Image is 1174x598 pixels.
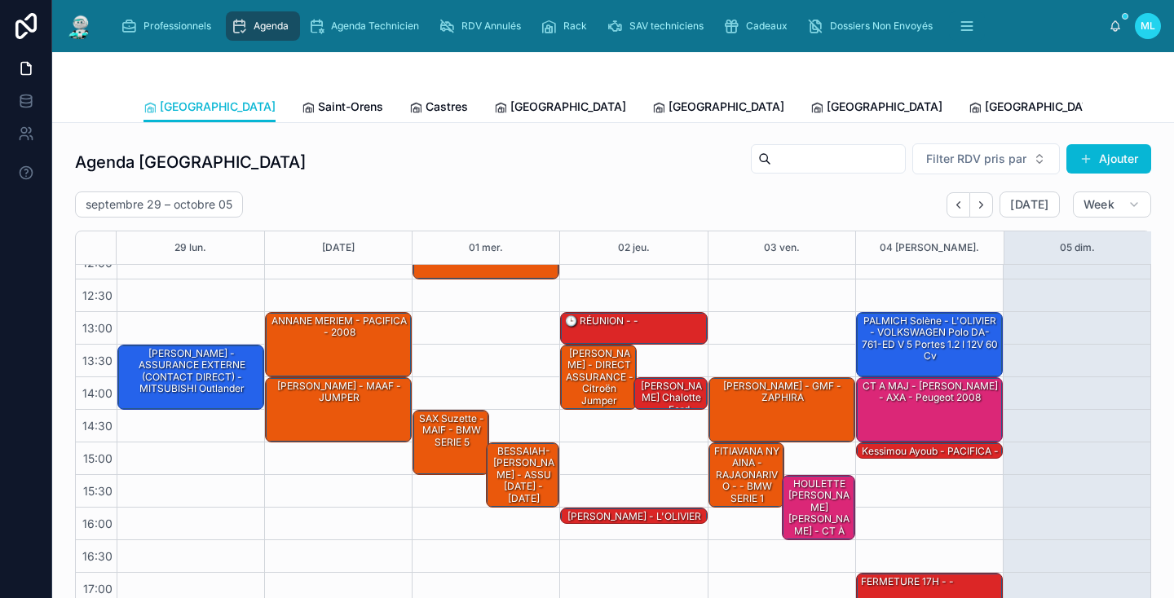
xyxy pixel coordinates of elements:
[634,378,706,409] div: [PERSON_NAME] chalotte - - ford transit 2013 mk6
[409,92,468,125] a: Castres
[629,20,704,33] span: SAV techniciens
[926,151,1026,167] span: Filter RDV pris par
[322,231,355,264] button: [DATE]
[489,444,558,506] div: BESSAIAH-[PERSON_NAME] - ASSU [DATE] - [DATE]
[859,574,956,589] div: FERMETURE 17H - -
[78,288,117,302] span: 12:30
[563,346,635,408] div: [PERSON_NAME] - DIRECT ASSURANCE - Citroën jumper
[859,379,1001,406] div: CT A MAJ - [PERSON_NAME] - AXA - Peugeot 2008
[78,354,117,367] span: 13:30
[118,345,263,409] div: [PERSON_NAME] - ASSURANCE EXTERNE (CONTACT DIRECT) - MITSUBISHI Outlander
[268,379,410,406] div: [PERSON_NAME] - MAAF - JUMPER
[116,11,223,41] a: Professionnels
[880,231,979,264] button: 04 [PERSON_NAME].
[78,386,117,400] span: 14:00
[487,443,558,507] div: BESSAIAH-[PERSON_NAME] - ASSU [DATE] - [DATE]
[764,231,800,264] button: 03 ven.
[712,444,783,506] div: FITIAVANA NY AINA - RAJAONARIVO - - BMW SERIE 1
[416,411,488,450] div: SAX Suzette - MAIF - BMW SERIE 5
[827,99,942,115] span: [GEOGRAPHIC_DATA]
[303,11,430,41] a: Agenda Technicien
[75,151,306,174] h1: Agenda [GEOGRAPHIC_DATA]
[143,20,211,33] span: Professionnels
[947,192,970,218] button: Back
[912,143,1060,174] button: Select Button
[78,517,117,530] span: 16:00
[1000,191,1059,218] button: [DATE]
[266,313,411,376] div: ANNANE MERIEM - PACIFICA - 2008
[857,313,1002,376] div: PALMICH Solène - L'OLIVIER - VOLKSWAGEN Polo DA-761-ED V 5 portes 1.2 i 12V 60 cv
[810,92,942,125] a: [GEOGRAPHIC_DATA]
[318,99,383,115] span: Saint-Orens
[709,378,854,442] div: [PERSON_NAME] - GMF - ZAPHIRA
[266,378,411,442] div: [PERSON_NAME] - MAAF - JUMPER
[302,92,383,125] a: Saint-Orens
[802,11,944,41] a: Dossiers Non Envoyés
[857,378,1002,442] div: CT A MAJ - [PERSON_NAME] - AXA - Peugeot 2008
[709,443,784,507] div: FITIAVANA NY AINA - RAJAONARIVO - - BMW SERIE 1
[637,379,705,441] div: [PERSON_NAME] chalotte - - ford transit 2013 mk6
[510,99,626,115] span: [GEOGRAPHIC_DATA]
[563,509,705,536] div: [PERSON_NAME] - L'OLIVIER -
[494,92,626,125] a: [GEOGRAPHIC_DATA]
[563,314,640,328] div: 🕒 RÉUNION - -
[1060,231,1095,264] button: 05 dim.
[160,99,276,115] span: [GEOGRAPHIC_DATA]
[268,314,410,341] div: ANNANE MERIEM - PACIFICA - 2008
[1010,197,1048,212] span: [DATE]
[536,11,598,41] a: Rack
[618,231,650,264] button: 02 jeu.
[783,476,854,539] div: HOULETTE [PERSON_NAME] [PERSON_NAME] - CT à MAJ + BDG sur CT - BPCE ASSURANCES - C4
[669,99,784,115] span: [GEOGRAPHIC_DATA]
[174,231,206,264] button: 29 lun.
[65,13,95,39] img: App logo
[143,92,276,123] a: [GEOGRAPHIC_DATA]
[857,443,1002,459] div: Kessimou Ayoub - PACIFICA - ds3
[718,11,799,41] a: Cadeaux
[413,411,488,474] div: SAX Suzette - MAIF - BMW SERIE 5
[331,20,419,33] span: Agenda Technicien
[746,20,788,33] span: Cadeaux
[830,20,933,33] span: Dossiers Non Envoyés
[78,549,117,563] span: 16:30
[563,20,587,33] span: Rack
[561,313,706,344] div: 🕒 RÉUNION - -
[434,11,532,41] a: RDV Annulés
[985,99,1101,115] span: [GEOGRAPHIC_DATA]
[254,20,289,33] span: Agenda
[1066,144,1151,174] button: Ajouter
[859,314,1001,364] div: PALMICH Solène - L'OLIVIER - VOLKSWAGEN Polo DA-761-ED V 5 portes 1.2 i 12V 60 cv
[121,346,263,397] div: [PERSON_NAME] - ASSURANCE EXTERNE (CONTACT DIRECT) - MITSUBISHI Outlander
[969,92,1101,125] a: [GEOGRAPHIC_DATA]
[86,196,232,213] h2: septembre 29 – octobre 05
[226,11,300,41] a: Agenda
[712,379,854,406] div: [PERSON_NAME] - GMF - ZAPHIRA
[108,8,1109,44] div: scrollable content
[1141,20,1155,33] span: ML
[79,484,117,498] span: 15:30
[426,99,468,115] span: Castres
[785,477,854,597] div: HOULETTE [PERSON_NAME] [PERSON_NAME] - CT à MAJ + BDG sur CT - BPCE ASSURANCES - C4
[970,192,993,218] button: Next
[79,451,117,465] span: 15:00
[561,508,706,525] div: [PERSON_NAME] - L'OLIVIER -
[859,444,1001,471] div: Kessimou Ayoub - PACIFICA - ds3
[469,231,503,264] button: 01 mer.
[78,321,117,335] span: 13:00
[78,419,117,433] span: 14:30
[561,345,636,409] div: [PERSON_NAME] - DIRECT ASSURANCE - Citroën jumper
[602,11,715,41] a: SAV techniciens
[78,256,117,270] span: 12:00
[652,92,784,125] a: [GEOGRAPHIC_DATA]
[461,20,521,33] span: RDV Annulés
[1084,197,1114,212] span: Week
[79,582,117,596] span: 17:00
